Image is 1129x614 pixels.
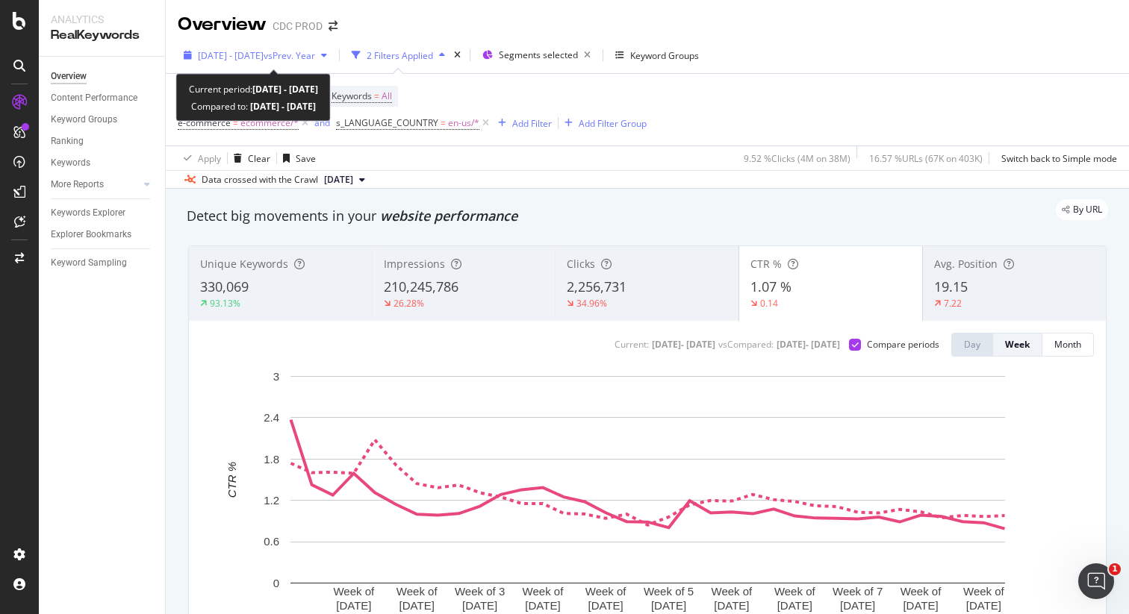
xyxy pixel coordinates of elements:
a: Explorer Bookmarks [51,227,155,242]
div: Week [1005,338,1030,351]
div: Explorer Bookmarks [51,227,131,242]
div: Overview [51,69,87,84]
button: Keyword Groups [609,43,705,67]
div: legacy label [1056,199,1108,220]
div: Keywords Explorer [51,205,125,221]
div: 34.96% [576,297,607,310]
button: Add Filter [492,114,552,132]
button: Clear [228,146,270,170]
a: Ranking [51,134,155,149]
span: = [441,116,446,129]
text: [DATE] [525,599,560,612]
div: RealKeywords [51,27,153,44]
div: Keyword Groups [51,112,117,128]
span: e-commerce [178,116,231,129]
text: Week of 7 [833,585,883,598]
span: Keywords [332,90,372,102]
a: Keywords Explorer [51,205,155,221]
span: All [382,86,392,107]
text: 0 [273,577,279,589]
text: [DATE] [399,599,435,612]
div: Apply [198,152,221,165]
span: [DATE] - [DATE] [198,49,264,62]
div: times [451,48,464,63]
text: 1.2 [264,494,279,507]
div: Clear [248,152,270,165]
a: Content Performance [51,90,155,106]
div: Keyword Sampling [51,255,127,271]
div: 9.52 % Clicks ( 4M on 38M ) [744,152,850,165]
text: [DATE] [903,599,938,612]
text: Week of 5 [644,585,694,598]
text: 0.6 [264,535,279,548]
a: Keyword Groups [51,112,155,128]
div: Overview [178,12,267,37]
button: Add Filter Group [559,114,647,132]
div: Save [296,152,316,165]
span: s_LANGUAGE_COUNTRY [336,116,438,129]
button: Apply [178,146,221,170]
div: 26.28% [394,297,424,310]
text: 3 [273,370,279,383]
button: Switch back to Simple mode [995,146,1117,170]
button: 2 Filters Applied [346,43,451,67]
div: Ranking [51,134,84,149]
text: 1.8 [264,453,279,466]
div: Current: [615,338,649,351]
text: Week of [585,585,627,598]
text: Week of [396,585,438,598]
text: [DATE] [462,599,497,612]
div: 0.14 [760,297,778,310]
span: en-us/* [448,113,479,134]
a: Overview [51,69,155,84]
text: [DATE] [714,599,749,612]
div: Analytics [51,12,153,27]
span: 330,069 [200,278,249,295]
button: [DATE] - [DATE]vsPrev. Year [178,43,333,67]
iframe: Intercom live chat [1078,563,1114,599]
span: Impressions [384,257,445,271]
text: [DATE] [588,599,623,612]
button: Week [993,333,1042,357]
div: Month [1054,338,1081,351]
div: Switch back to Simple mode [1001,152,1117,165]
div: Keywords [51,155,90,171]
div: and [314,116,330,129]
span: 210,245,786 [384,278,458,295]
text: Week of [523,585,564,598]
span: = [233,116,238,129]
div: Current period: [189,81,318,98]
button: Day [951,333,993,357]
div: Day [964,338,980,351]
text: [DATE] [966,599,1001,612]
div: Compare periods [867,338,939,351]
div: Add Filter Group [579,117,647,130]
text: Week of 3 [455,585,505,598]
span: 1.07 % [750,278,791,295]
span: CTR % [750,257,782,271]
div: [DATE] - [DATE] [652,338,715,351]
text: [DATE] [336,599,371,612]
div: 2 Filters Applied [367,49,433,62]
b: [DATE] - [DATE] [248,100,316,113]
span: 2,256,731 [567,278,626,295]
div: Compared to: [191,98,316,115]
span: 19.15 [934,278,968,295]
a: Keyword Sampling [51,255,155,271]
div: vs Compared : [718,338,774,351]
span: 1 [1109,563,1121,575]
div: 16.57 % URLs ( 67K on 403K ) [869,152,983,165]
span: Unique Keywords [200,257,288,271]
span: By URL [1073,205,1102,214]
div: Content Performance [51,90,137,106]
button: Segments selected [476,43,597,67]
text: [DATE] [777,599,812,612]
div: Keyword Groups [630,49,699,62]
span: Avg. Position [934,257,998,271]
text: Week of [901,585,942,598]
div: 93.13% [210,297,240,310]
div: CDC PROD [273,19,323,34]
span: vs Prev. Year [264,49,315,62]
b: [DATE] - [DATE] [252,83,318,95]
text: Week of [774,585,816,598]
